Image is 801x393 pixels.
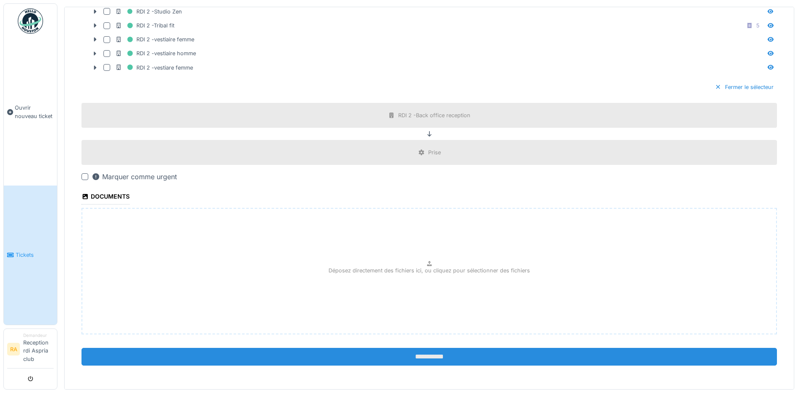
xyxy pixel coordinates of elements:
[756,22,760,30] div: 5
[92,172,177,182] div: Marquer comme urgent
[4,38,57,186] a: Ouvrir nouveau ticket
[18,8,43,34] img: Badge_color-CXgf-gQk.svg
[23,332,54,366] li: Reception rdi Aspria club
[81,190,130,205] div: Documents
[15,104,54,120] span: Ouvrir nouveau ticket
[115,20,174,31] div: RDI 2 -Tribal fit
[23,332,54,339] div: Demandeur
[4,186,57,325] a: Tickets
[115,62,193,73] div: RDI 2 -vestiare femme
[115,48,196,59] div: RDI 2 -vestiaire homme
[398,111,470,119] div: RDI 2 -Back office reception
[329,266,530,275] p: Déposez directement des fichiers ici, ou cliquez pour sélectionner des fichiers
[428,148,441,156] div: Prise
[16,251,54,259] span: Tickets
[115,6,182,17] div: RDI 2 -Studio Zen
[7,332,54,369] a: RA DemandeurReception rdi Aspria club
[711,81,777,93] div: Fermer le sélecteur
[115,34,194,45] div: RDI 2 -vestiaire femme
[7,343,20,355] li: RA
